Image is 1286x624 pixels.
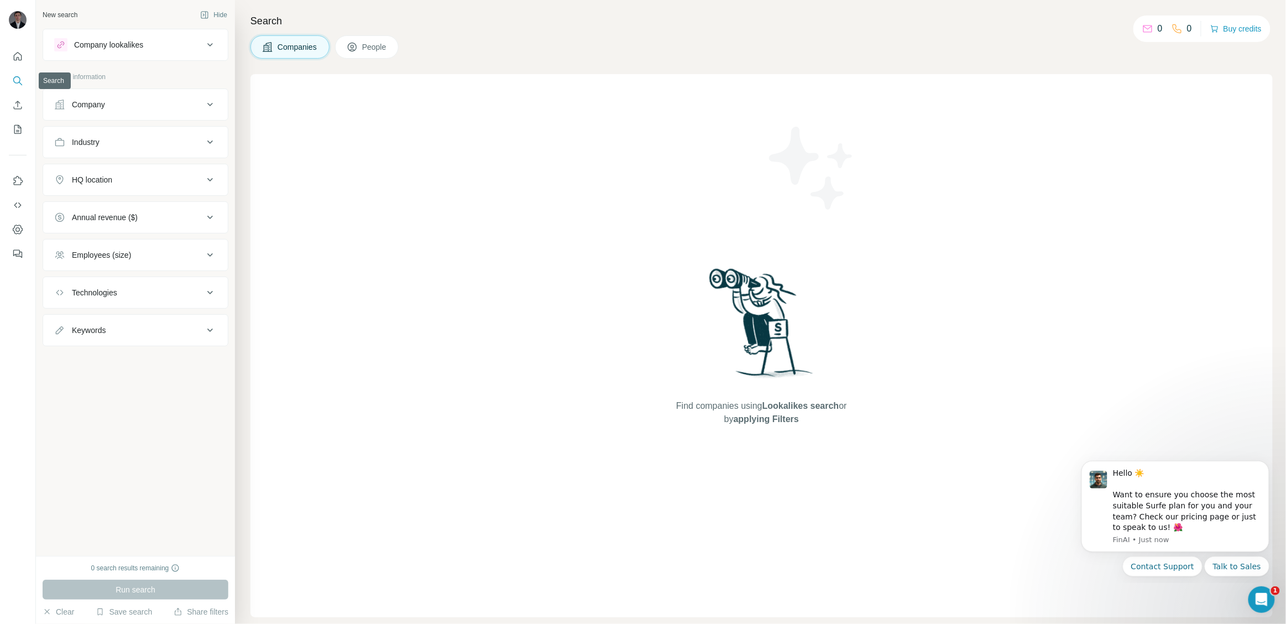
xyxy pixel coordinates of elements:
div: HQ location [72,174,112,185]
button: Company lookalikes [43,32,228,58]
button: Share filters [174,606,228,617]
button: Save search [96,606,152,617]
div: Employees (size) [72,249,131,261]
span: People [362,41,388,53]
p: Company information [43,72,228,82]
button: Buy credits [1210,21,1262,37]
button: Technologies [43,279,228,306]
div: Technologies [72,287,117,298]
div: Company [72,99,105,110]
button: Quick start [9,46,27,66]
p: 0 [1187,22,1192,35]
h4: Search [250,13,1273,29]
button: Annual revenue ($) [43,204,228,231]
button: Employees (size) [43,242,228,268]
button: Clear [43,606,74,617]
span: Lookalikes search [762,401,839,410]
button: Enrich CSV [9,95,27,115]
div: 0 search results remaining [91,563,180,573]
div: Annual revenue ($) [72,212,138,223]
p: 0 [1158,22,1163,35]
button: Use Surfe on LinkedIn [9,171,27,191]
button: Keywords [43,317,228,344]
span: 1 [1271,586,1280,595]
div: Industry [72,137,100,148]
div: New search [43,10,77,20]
span: Companies [278,41,318,53]
iframe: Intercom live chat [1248,586,1275,613]
button: HQ location [43,167,228,193]
img: Avatar [9,11,27,29]
img: Surfe Illustration - Woman searching with binoculars [704,266,819,389]
span: applying Filters [734,414,799,424]
button: Industry [43,129,228,155]
button: Feedback [9,244,27,264]
img: Surfe Illustration - Stars [762,118,861,218]
button: Dashboard [9,220,27,240]
iframe: Intercom notifications message [1065,451,1286,583]
button: My lists [9,119,27,139]
button: Search [9,71,27,91]
span: Find companies using or by [673,399,850,426]
button: Hide [192,7,235,23]
div: Keywords [72,325,106,336]
div: Company lookalikes [74,39,143,50]
button: Company [43,91,228,118]
button: Use Surfe API [9,195,27,215]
